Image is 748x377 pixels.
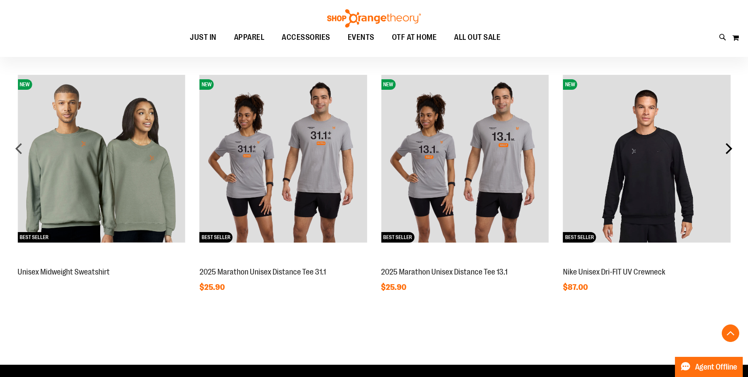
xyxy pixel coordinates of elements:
[17,79,32,90] span: NEW
[563,268,665,276] a: Nike Unisex Dri-FIT UV Crewneck
[675,357,743,377] button: Agent Offline
[326,9,422,28] img: Shop Orangetheory
[381,75,549,243] img: 2025 Marathon Unisex Distance Tee 13.1
[381,258,549,265] a: 2025 Marathon Unisex Distance Tee 13.1NEWBEST SELLER
[199,79,214,90] span: NEW
[563,283,589,292] span: $87.00
[381,283,408,292] span: $25.90
[199,75,367,243] img: 2025 Marathon Unisex Distance Tee 31.1
[199,268,326,276] a: 2025 Marathon Unisex Distance Tee 31.1
[381,79,395,90] span: NEW
[454,28,500,47] span: ALL OUT SALE
[17,232,51,243] span: BEST SELLER
[17,75,185,243] img: Unisex Midweight Sweatshirt
[563,79,577,90] span: NEW
[17,258,185,265] a: Unisex Midweight SweatshirtNEWBEST SELLER
[199,232,233,243] span: BEST SELLER
[348,28,374,47] span: EVENTS
[234,28,265,47] span: APPAREL
[381,232,414,243] span: BEST SELLER
[695,363,737,371] span: Agent Offline
[282,28,330,47] span: ACCESSORIES
[392,28,437,47] span: OTF AT HOME
[381,268,507,276] a: 2025 Marathon Unisex Distance Tee 13.1
[17,268,110,276] a: Unisex Midweight Sweatshirt
[720,140,738,157] div: next
[563,232,596,243] span: BEST SELLER
[190,28,217,47] span: JUST IN
[199,283,226,292] span: $25.90
[722,324,739,342] button: Back To Top
[10,140,28,157] div: prev
[199,258,367,265] a: 2025 Marathon Unisex Distance Tee 31.1NEWBEST SELLER
[563,258,731,265] a: Nike Unisex Dri-FIT UV CrewneckNEWBEST SELLER
[563,75,731,243] img: Nike Unisex Dri-FIT UV Crewneck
